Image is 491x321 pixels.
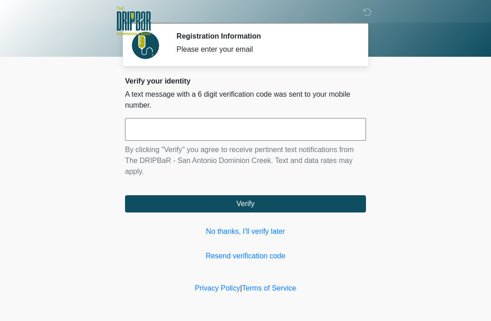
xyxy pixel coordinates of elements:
a: Resend verification code [125,251,366,262]
img: Agent Avatar [132,32,159,59]
p: A text message with a 6 digit verification code was sent to your mobile number. [125,89,366,111]
a: Terms of Service [242,284,296,292]
a: Privacy Policy [195,284,240,292]
button: Verify [125,195,366,212]
p: By clicking "Verify" you agree to receive pertinent text notifications from The DRIPBaR - San Ant... [125,144,366,177]
img: The DRIPBaR - San Antonio Dominion Creek Logo [116,7,151,37]
a: No thanks, I'll verify later [125,226,366,237]
h2: Verify your identity [125,77,366,85]
a: | [240,284,242,292]
div: Please enter your email [176,44,352,55]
